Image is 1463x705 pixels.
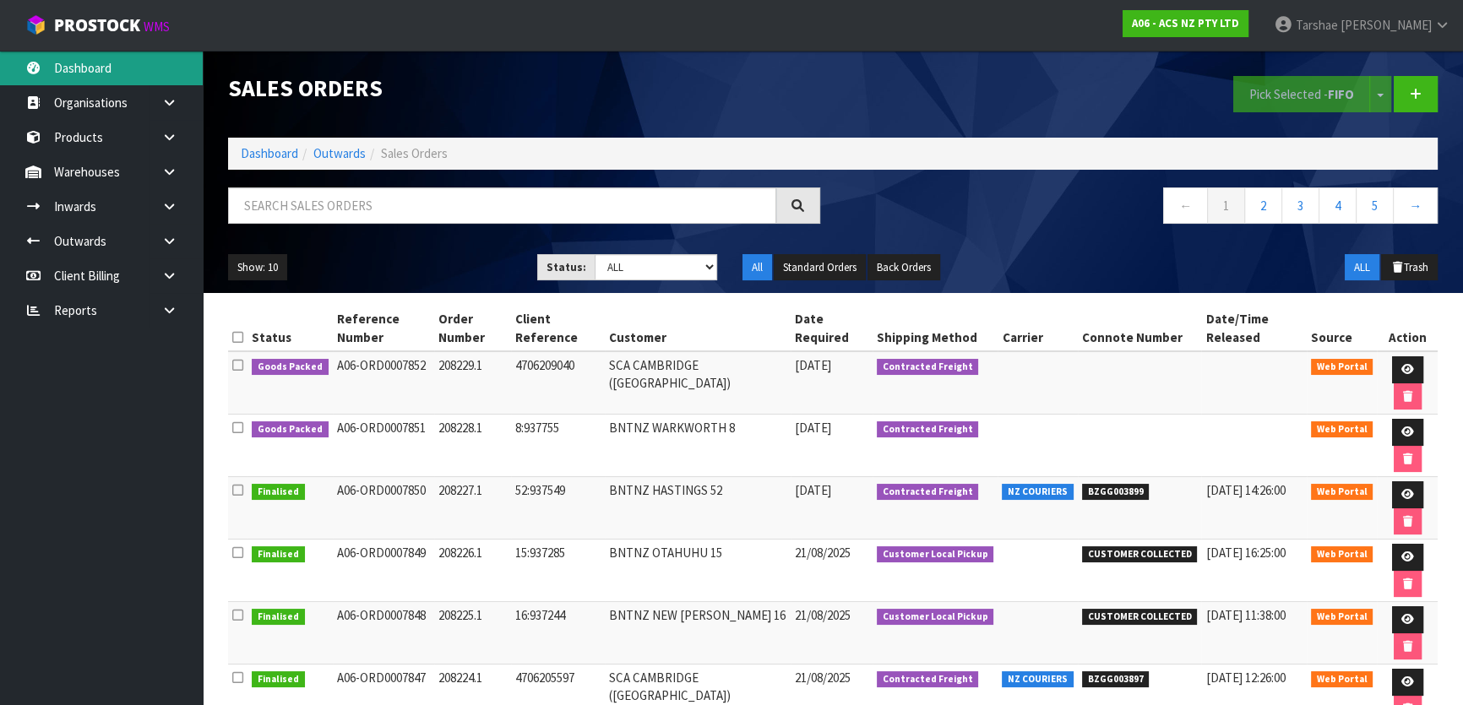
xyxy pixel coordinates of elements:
[605,602,790,664] td: BNTNZ NEW [PERSON_NAME] 16
[434,602,511,664] td: 208225.1
[313,145,366,161] a: Outwards
[434,351,511,415] td: 208229.1
[144,19,170,35] small: WMS
[795,357,831,373] span: [DATE]
[1082,546,1198,563] span: CUSTOMER COLLECTED
[742,254,772,281] button: All
[1345,254,1379,281] button: ALL
[605,351,790,415] td: SCA CAMBRIDGE ([GEOGRAPHIC_DATA])
[1341,17,1432,33] span: [PERSON_NAME]
[54,14,140,36] span: ProStock
[605,477,790,540] td: BNTNZ HASTINGS 52
[1356,187,1394,224] a: 5
[1163,187,1208,224] a: ←
[877,484,979,501] span: Contracted Freight
[873,306,998,351] th: Shipping Method
[1393,187,1438,224] a: →
[434,306,511,351] th: Order Number
[877,421,979,438] span: Contracted Freight
[1078,306,1202,351] th: Connote Number
[795,482,831,498] span: [DATE]
[998,306,1078,351] th: Carrier
[1377,306,1438,351] th: Action
[1205,607,1285,623] span: [DATE] 11:38:00
[252,609,305,626] span: Finalised
[877,609,994,626] span: Customer Local Pickup
[247,306,333,351] th: Status
[1244,187,1282,224] a: 2
[434,477,511,540] td: 208227.1
[1319,187,1357,224] a: 4
[252,546,305,563] span: Finalised
[1205,670,1285,686] span: [DATE] 12:26:00
[333,351,434,415] td: A06-ORD0007852
[1233,76,1370,112] button: Pick Selected -FIFO
[605,306,790,351] th: Customer
[434,540,511,602] td: 208226.1
[1281,187,1319,224] a: 3
[228,254,287,281] button: Show: 10
[252,359,329,376] span: Goods Packed
[1381,254,1438,281] button: Trash
[511,540,605,602] td: 15:937285
[1002,671,1074,688] span: NZ COURIERS
[1307,306,1378,351] th: Source
[1082,671,1150,688] span: BZGG003897
[795,607,851,623] span: 21/08/2025
[1311,484,1373,501] span: Web Portal
[877,546,994,563] span: Customer Local Pickup
[547,260,586,274] strong: Status:
[511,351,605,415] td: 4706209040
[228,187,776,224] input: Search sales orders
[511,415,605,477] td: 8:937755
[511,602,605,664] td: 16:937244
[1328,86,1354,102] strong: FIFO
[252,421,329,438] span: Goods Packed
[1311,609,1373,626] span: Web Portal
[1311,359,1373,376] span: Web Portal
[1201,306,1306,351] th: Date/Time Released
[511,477,605,540] td: 52:937549
[605,415,790,477] td: BNTNZ WARKWORTH 8
[1123,10,1248,37] a: A06 - ACS NZ PTY LTD
[1082,484,1150,501] span: BZGG003899
[333,477,434,540] td: A06-ORD0007850
[1296,17,1338,33] span: Tarshae
[25,14,46,35] img: cube-alt.png
[1207,187,1245,224] a: 1
[511,306,605,351] th: Client Reference
[252,484,305,501] span: Finalised
[877,359,979,376] span: Contracted Freight
[333,540,434,602] td: A06-ORD0007849
[846,187,1438,229] nav: Page navigation
[791,306,873,351] th: Date Required
[333,306,434,351] th: Reference Number
[795,545,851,561] span: 21/08/2025
[381,145,448,161] span: Sales Orders
[1082,609,1198,626] span: CUSTOMER COLLECTED
[774,254,866,281] button: Standard Orders
[434,415,511,477] td: 208228.1
[252,671,305,688] span: Finalised
[877,671,979,688] span: Contracted Freight
[1132,16,1239,30] strong: A06 - ACS NZ PTY LTD
[795,670,851,686] span: 21/08/2025
[1205,545,1285,561] span: [DATE] 16:25:00
[1002,484,1074,501] span: NZ COURIERS
[605,540,790,602] td: BNTNZ OTAHUHU 15
[1205,482,1285,498] span: [DATE] 14:26:00
[333,415,434,477] td: A06-ORD0007851
[241,145,298,161] a: Dashboard
[1311,546,1373,563] span: Web Portal
[1311,421,1373,438] span: Web Portal
[795,420,831,436] span: [DATE]
[228,76,820,101] h1: Sales Orders
[333,602,434,664] td: A06-ORD0007848
[1311,671,1373,688] span: Web Portal
[867,254,940,281] button: Back Orders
